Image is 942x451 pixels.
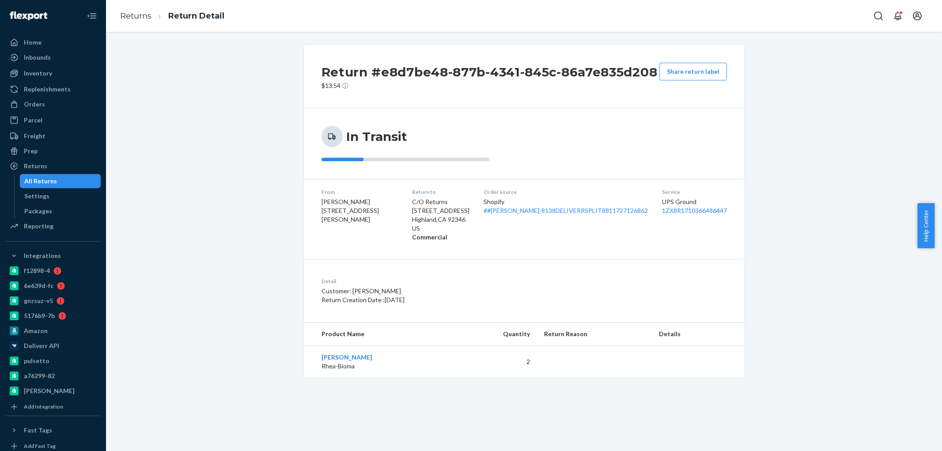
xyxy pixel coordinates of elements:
a: Settings [20,189,101,203]
div: Orders [24,100,45,109]
div: pulsetto [24,356,49,365]
a: Freight [5,129,101,143]
dt: Service [662,188,727,196]
div: [PERSON_NAME] [24,387,75,395]
strong: Commercial [412,233,447,241]
ol: breadcrumbs [113,3,231,29]
a: Parcel [5,113,101,127]
div: 5176b9-7b [24,311,55,320]
button: Help Center [917,203,934,248]
dt: Detail [322,277,566,285]
p: Customer: [PERSON_NAME] [322,287,566,296]
div: Returns [24,162,47,171]
th: Return Reason [537,322,652,346]
a: Home [5,35,101,49]
div: Reporting [24,222,53,231]
div: Replenishments [24,85,71,94]
h3: In Transit [346,129,407,144]
div: gnzsuz-v5 [24,296,53,305]
button: Open account menu [908,7,926,25]
div: Fast Tags [24,426,52,435]
div: Add Integration [24,403,63,410]
a: 1ZX8R1710366486447 [662,207,727,214]
a: All Returns [20,174,101,188]
button: Share return label [659,63,727,80]
div: Amazon [24,326,48,335]
button: Close Navigation [83,7,101,25]
img: Flexport logo [10,11,47,20]
dt: From [322,188,398,196]
div: Parcel [24,116,42,125]
p: $13.54 [322,81,658,90]
button: Open Search Box [870,7,887,25]
a: a76299-82 [5,369,101,383]
div: Inventory [24,69,52,78]
a: Add Integration [5,402,101,412]
div: Integrations [24,251,61,260]
a: Returns [120,11,151,21]
span: UPS Ground [662,198,696,205]
div: 6e639d-fc [24,281,53,290]
p: US [412,224,469,233]
a: 6e639d-fc [5,279,101,293]
a: Packages [20,204,101,218]
a: Inventory [5,66,101,80]
a: gnzsuz-v5 [5,294,101,308]
td: 2 [455,346,537,378]
a: Orders [5,97,101,111]
p: C/O Returns [412,197,469,206]
a: Prep [5,144,101,158]
a: Deliverr API [5,339,101,353]
a: pulsetto [5,354,101,368]
a: [PERSON_NAME] [322,353,372,361]
a: 5176b9-7b [5,309,101,323]
a: f12898-4 [5,264,101,278]
div: Deliverr API [24,341,59,350]
a: Inbounds [5,50,101,64]
div: Shopify [484,197,648,215]
p: Highland , CA 92346 [412,215,469,224]
div: Prep [24,147,38,155]
div: Home [24,38,42,47]
h2: Return #e8d7be48-877b-4341-845c-86a7e835d208 [322,63,658,81]
a: ##[PERSON_NAME]-8138DELIVERRSPLIT8811727126862 [484,207,648,214]
a: Amazon [5,324,101,338]
dt: Order source [484,188,648,196]
div: Freight [24,132,45,140]
span: [PERSON_NAME] [STREET_ADDRESS][PERSON_NAME] [322,198,379,223]
a: [PERSON_NAME] [5,384,101,398]
div: Packages [24,207,52,216]
a: Return Detail [168,11,224,21]
a: Replenishments [5,82,101,96]
a: Reporting [5,219,101,233]
div: f12898-4 [24,266,50,275]
dt: Return to [412,188,469,196]
p: Rhea-Bioma [322,362,448,371]
button: Open notifications [889,7,907,25]
div: a76299-82 [24,371,55,380]
th: Product Name [304,322,455,346]
div: All Returns [24,177,57,186]
div: Inbounds [24,53,51,62]
th: Details [652,322,745,346]
button: Integrations [5,249,101,263]
button: Fast Tags [5,423,101,437]
div: Add Fast Tag [24,442,56,450]
p: [STREET_ADDRESS] [412,206,469,215]
div: Settings [24,192,49,201]
p: Return Creation Date : [DATE] [322,296,566,304]
a: Returns [5,159,101,173]
th: Quantity [455,322,537,346]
